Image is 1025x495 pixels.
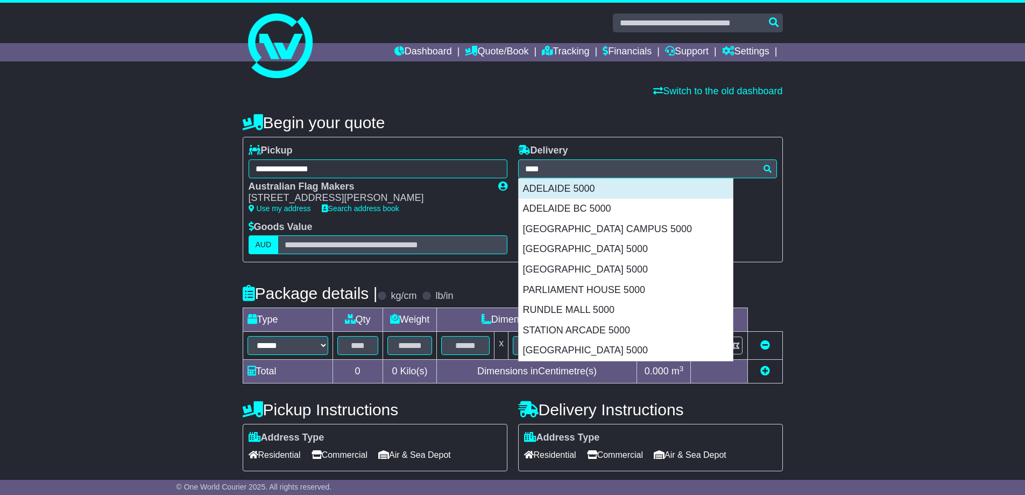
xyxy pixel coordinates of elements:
span: © One World Courier 2025. All rights reserved. [176,483,332,491]
a: Financials [603,43,652,61]
div: ADELAIDE BC 5000 [519,199,733,219]
a: Settings [722,43,769,61]
h4: Begin your quote [243,114,783,131]
typeahead: Please provide city [518,159,777,178]
label: Address Type [249,432,324,444]
span: Commercial [312,447,367,463]
a: Remove this item [760,340,770,351]
div: [STREET_ADDRESS][PERSON_NAME] [249,192,487,204]
span: 0.000 [645,366,669,377]
label: Pickup [249,145,293,157]
div: [GEOGRAPHIC_DATA] 5000 [519,340,733,361]
a: Dashboard [394,43,452,61]
span: Residential [524,447,576,463]
span: Residential [249,447,301,463]
a: Switch to the old dashboard [653,86,782,96]
sup: 3 [680,365,684,373]
span: Air & Sea Depot [378,447,451,463]
a: Add new item [760,366,770,377]
td: Total [243,360,333,384]
h4: Pickup Instructions [243,401,507,419]
h4: Delivery Instructions [518,401,783,419]
a: Tracking [542,43,589,61]
div: PARLIAMENT HOUSE 5000 [519,280,733,301]
h4: Package details | [243,284,378,302]
label: Address Type [524,432,600,444]
td: Dimensions in Centimetre(s) [437,360,637,384]
div: STATION ARCADE 5000 [519,320,733,341]
span: Commercial [587,447,643,463]
a: Support [665,43,709,61]
td: Qty [333,308,383,332]
label: AUD [249,235,279,254]
td: x [494,332,508,360]
td: Dimensions (L x W x H) [437,308,637,332]
a: Quote/Book [465,43,528,61]
label: Goods Value [249,221,313,233]
a: Search address book [322,204,399,213]
label: lb/in [435,290,453,302]
a: Use my address [249,204,311,213]
td: 0 [333,360,383,384]
td: Kilo(s) [383,360,437,384]
div: Australian Flag Makers [249,181,487,193]
td: Type [243,308,333,332]
td: Weight [383,308,437,332]
span: 0 [392,366,397,377]
span: Air & Sea Depot [654,447,726,463]
label: Delivery [518,145,568,157]
div: RUNDLE MALL 5000 [519,300,733,320]
label: kg/cm [391,290,416,302]
div: [GEOGRAPHIC_DATA] 5000 [519,239,733,260]
div: [GEOGRAPHIC_DATA] CAMPUS 5000 [519,219,733,240]
div: [GEOGRAPHIC_DATA] 5000 [519,260,733,280]
div: ADELAIDE 5000 [519,179,733,199]
span: m [671,366,684,377]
